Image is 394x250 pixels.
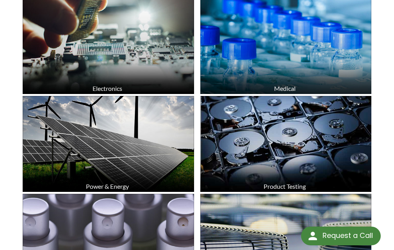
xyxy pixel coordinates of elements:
div: Request a Call [301,227,381,245]
a: Power & Energy [23,96,194,194]
img: industry_Power-2_670x376.jpg [23,96,194,192]
div: Medical [199,85,371,92]
img: industry_ProductTesting_670x376.jpg [200,96,371,192]
div: Request a Call [323,227,373,245]
div: Power & Energy [21,183,193,190]
img: round button [307,230,319,242]
div: Product Testing [199,183,371,190]
a: Product Testing [200,96,371,194]
div: Electronics [21,85,193,92]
